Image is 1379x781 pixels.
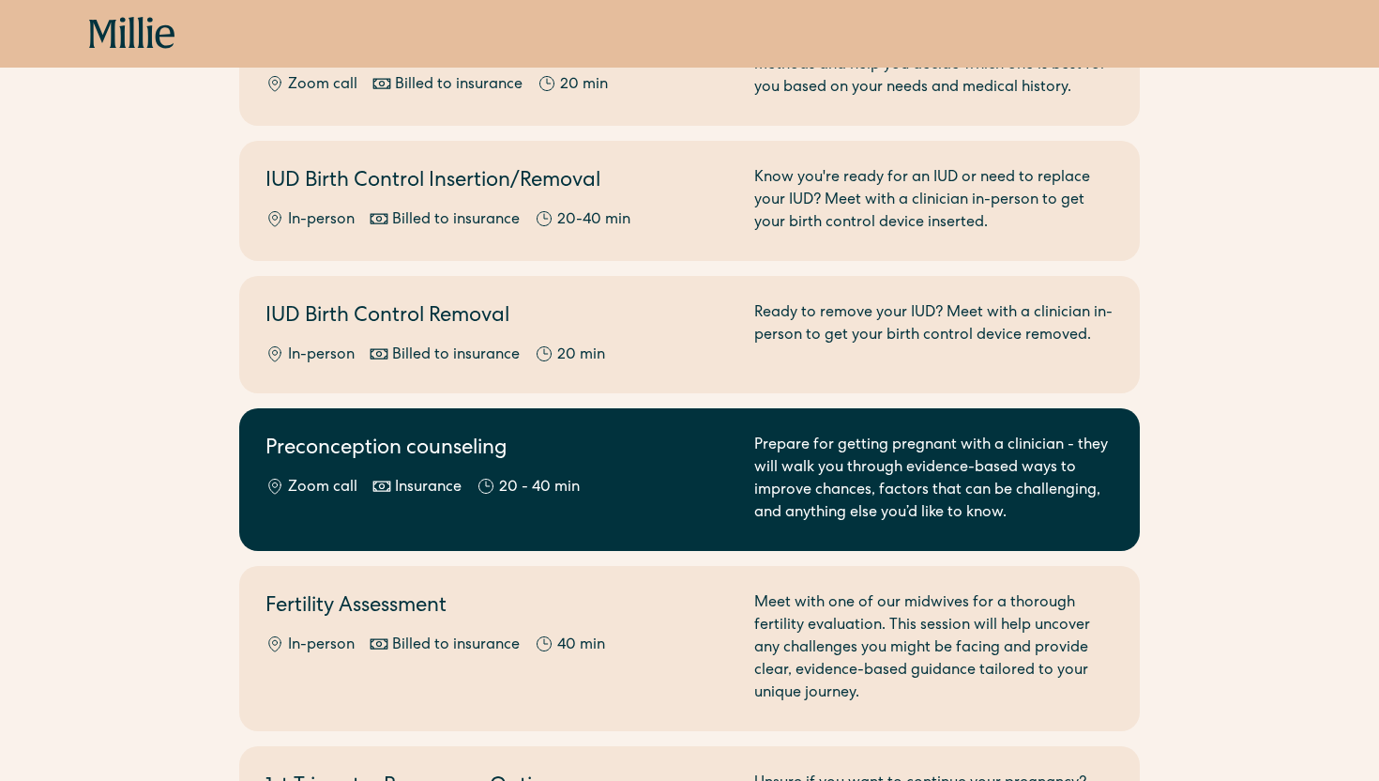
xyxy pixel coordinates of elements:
div: 20 min [557,345,605,367]
div: Billed to insurance [395,74,523,97]
div: In-person [288,635,355,657]
h2: IUD Birth Control Insertion/Removal [265,167,732,198]
div: Know you're ready for an IUD or need to replace your IUD? Meet with a clinician in-person to get ... [754,167,1114,235]
h2: Fertility Assessment [265,592,732,623]
div: 20 min [560,74,608,97]
div: Ready to remove your IUD? Meet with a clinician in-person to get your birth control device removed. [754,302,1114,367]
div: Billed to insurance [392,209,520,232]
div: Billed to insurance [392,635,520,657]
a: IUD Birth Control Insertion/RemovalIn-personBilled to insurance20-40 minKnow you're ready for an ... [239,141,1140,261]
div: Zoom call [288,74,357,97]
div: In-person [288,345,355,367]
a: Fertility AssessmentIn-personBilled to insurance40 minMeet with one of our midwives for a thoroug... [239,566,1140,731]
div: 20-40 min [557,209,630,232]
div: Zoom call [288,477,357,499]
div: Meet with one of our midwives for a thorough fertility evaluation. This session will help uncover... [754,592,1114,705]
div: Insurance [395,477,462,499]
div: 20 - 40 min [499,477,580,499]
h2: IUD Birth Control Removal [265,302,732,333]
h2: Preconception counseling [265,435,732,466]
div: 40 min [557,635,605,657]
div: In-person [288,209,355,232]
div: Prepare for getting pregnant with a clinician - they will walk you through evidence-based ways to... [754,435,1114,525]
div: Billed to insurance [392,345,520,367]
a: Preconception counselingZoom callInsurance20 - 40 minPrepare for getting pregnant with a clinicia... [239,408,1140,551]
a: IUD Birth Control RemovalIn-personBilled to insurance20 minReady to remove your IUD? Meet with a ... [239,276,1140,393]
